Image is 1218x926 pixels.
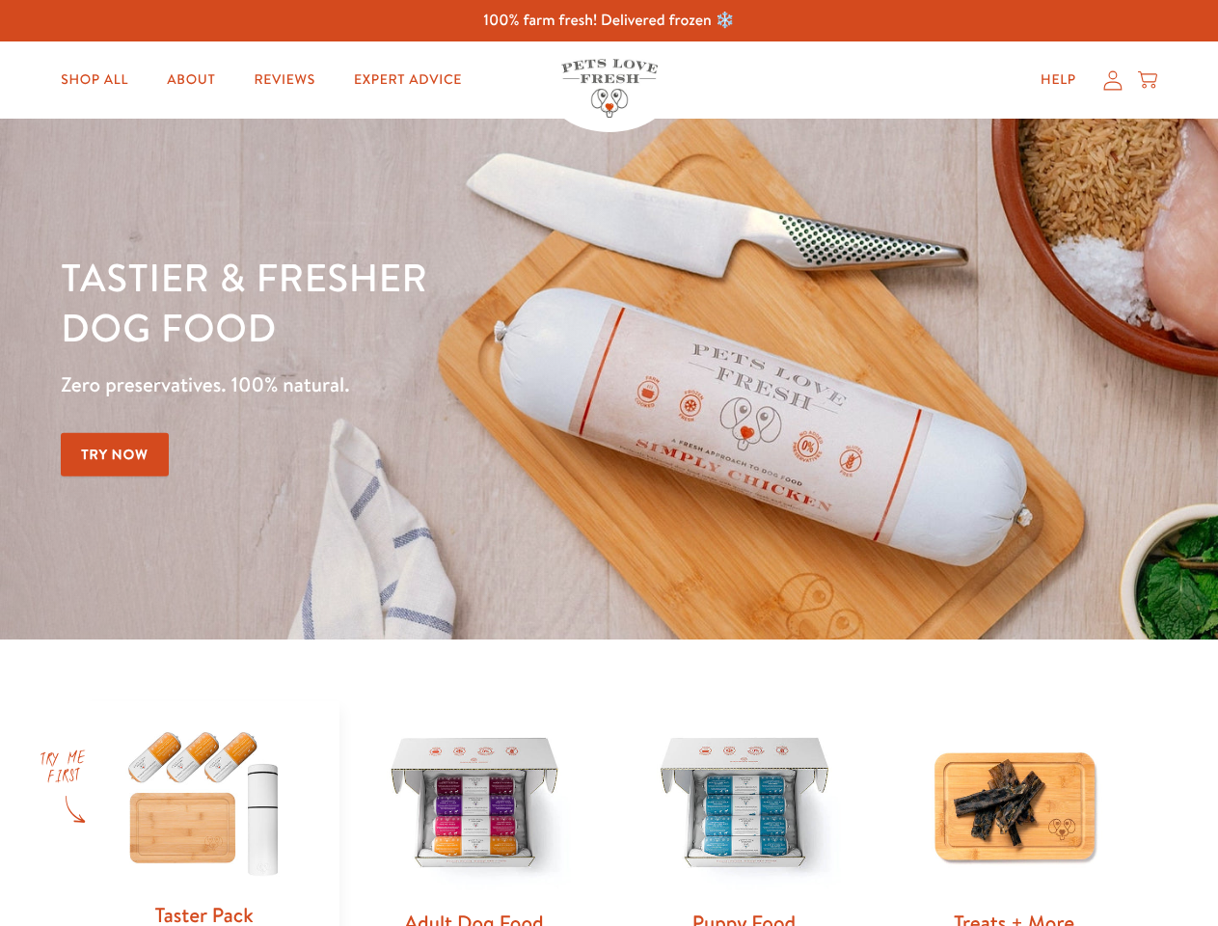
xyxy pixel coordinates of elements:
a: Try Now [61,433,169,477]
p: Zero preservatives. 100% natural. [61,368,792,402]
a: Shop All [45,61,144,99]
a: Reviews [238,61,330,99]
h1: Tastier & fresher dog food [61,252,792,352]
a: Help [1025,61,1092,99]
img: Pets Love Fresh [561,59,658,118]
a: Expert Advice [338,61,477,99]
a: About [151,61,230,99]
